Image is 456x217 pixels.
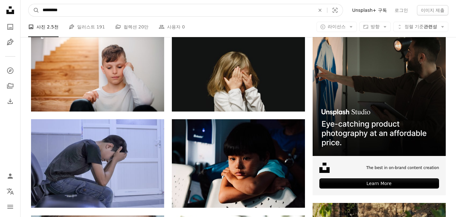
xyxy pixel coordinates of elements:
[404,24,437,30] span: 관련성
[313,4,327,16] button: 삭제
[4,80,17,92] a: 컬렉션
[31,64,164,70] a: 계단 옆 바닥에 앉아 있는 슬픈 작은 불행한 소년. 복사 공간.
[69,17,105,37] a: 일러스트 191
[4,170,17,182] a: 로그인 / 가입
[96,23,105,30] span: 191
[31,119,164,208] img: 의자에 앉아 머리를 두 손으로 감싸고 있는 남자
[313,23,446,156] img: file-1715714098234-25b8b4e9d8faimage
[115,17,148,37] a: 컬렉션 20만
[391,5,412,15] a: 로그인
[4,20,17,33] a: 사진
[393,22,448,32] button: 정렬 기준관련성
[4,185,17,198] button: 언어
[371,24,380,29] span: 방향
[4,200,17,213] button: 메뉴
[172,160,305,166] a: 흰 의자에 기대어 있는 소년
[417,5,448,15] button: 이미지 제출
[182,23,185,30] span: 0
[172,119,305,208] img: 흰 의자에 기대어 있는 소년
[28,4,343,17] form: 사이트 전체에서 이미지 찾기
[4,4,17,18] a: 홈 — Unsplash
[159,17,185,37] a: 사용자 0
[328,24,346,29] span: 라이선스
[31,160,164,166] a: 의자에 앉아 머리를 두 손으로 감싸고 있는 남자
[313,23,446,195] a: The best in on-brand content creationLearn More
[319,178,439,189] div: Learn More
[31,23,164,112] img: 계단 옆 바닥에 앉아 있는 슬픈 작은 불행한 소년. 복사 공간.
[359,22,391,32] button: 방향
[138,23,148,30] span: 20만
[404,24,424,29] span: 정렬 기준
[172,64,305,70] a: 양손으로 얼굴을 가리는 소녀
[327,4,343,16] button: 시각적 검색
[319,163,330,173] img: file-1631678316303-ed18b8b5cb9cimage
[4,36,17,49] a: 일러스트
[4,64,17,77] a: 탐색
[316,22,357,32] button: 라이선스
[4,95,17,108] a: 다운로드 내역
[172,23,305,112] img: 양손으로 얼굴을 가리는 소녀
[366,165,439,171] span: The best in on-brand content creation
[348,5,390,15] a: Unsplash+ 구독
[28,4,39,16] button: Unsplash 검색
